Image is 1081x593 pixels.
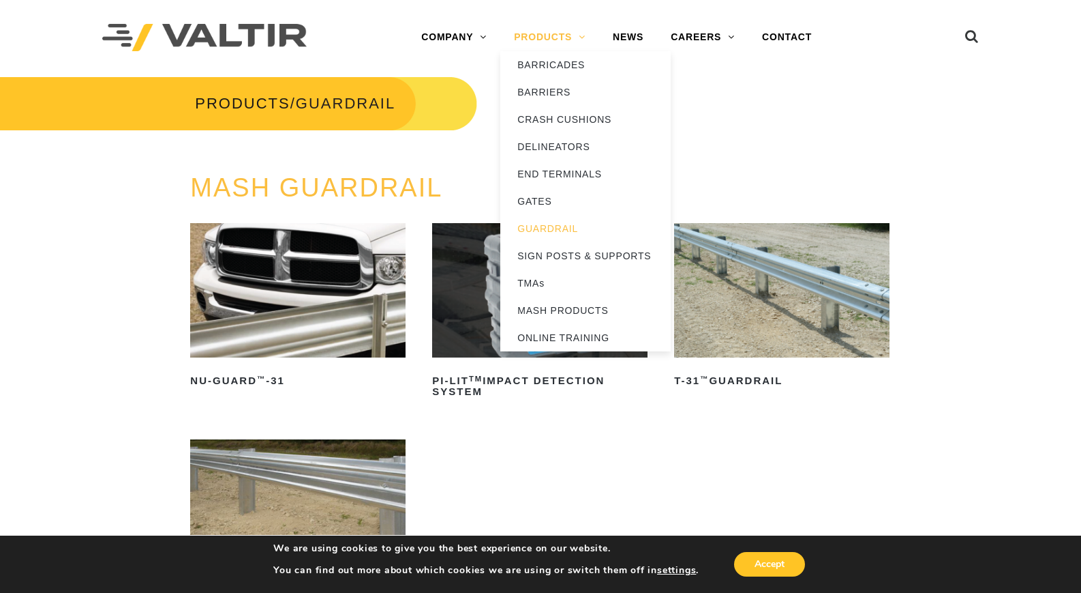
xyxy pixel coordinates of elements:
[190,370,406,392] h2: NU-GUARD -31
[657,564,696,577] button: settings
[599,24,657,51] a: NEWS
[432,370,648,403] h2: PI-LIT Impact Detection System
[748,24,825,51] a: CONTACT
[102,24,307,52] img: Valtir
[432,223,648,403] a: PI-LITTMImpact Detection System
[734,552,805,577] button: Accept
[500,297,671,324] a: MASH PRODUCTS
[500,160,671,188] a: END TERMINALS
[408,24,500,51] a: COMPANY
[674,223,889,392] a: T-31™Guardrail
[500,324,671,351] a: ONLINE TRAINING
[657,24,748,51] a: CAREERS
[500,78,671,106] a: BARRIERS
[296,95,395,112] span: GUARDRAIL
[500,215,671,242] a: GUARDRAIL
[469,375,483,383] sup: TM
[700,375,709,383] sup: ™
[500,242,671,270] a: SIGN POSTS & SUPPORTS
[500,133,671,160] a: DELINEATORS
[500,270,671,297] a: TMAs
[674,370,889,392] h2: T-31 Guardrail
[500,24,599,51] a: PRODUCTS
[273,564,699,577] p: You can find out more about which cookies we are using or switch them off in .
[500,106,671,133] a: CRASH CUSHIONS
[195,95,290,112] a: PRODUCTS
[273,543,699,555] p: We are using cookies to give you the best experience on our website.
[190,223,406,392] a: NU-GUARD™-31
[500,188,671,215] a: GATES
[500,51,671,78] a: BARRICADES
[257,375,266,383] sup: ™
[190,173,442,202] a: MASH GUARDRAIL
